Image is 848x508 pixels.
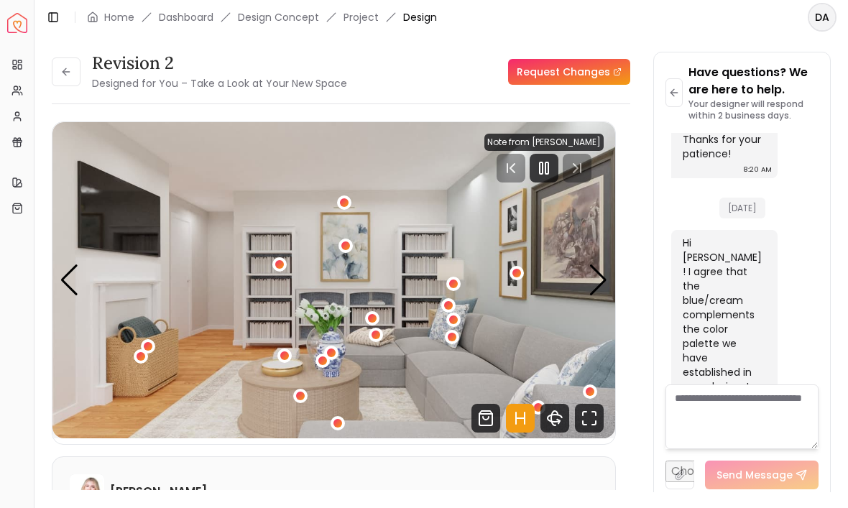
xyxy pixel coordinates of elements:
p: Have questions? We are here to help. [688,64,819,98]
span: DA [809,4,835,30]
h3: Revision 2 [92,52,347,75]
h6: [PERSON_NAME] [110,483,207,500]
span: Design [403,10,437,24]
button: DA [808,3,837,32]
div: Note from [PERSON_NAME] [484,134,604,151]
div: Carousel [52,122,615,438]
svg: Shop Products from this design [471,404,500,433]
small: Designed for You – Take a Look at Your New Space [92,76,347,91]
span: [DATE] [719,198,765,218]
div: 8:20 AM [743,162,772,177]
a: Request Changes [508,59,630,85]
div: Next slide [589,264,608,296]
svg: Fullscreen [575,404,604,433]
div: 5 / 6 [52,122,615,438]
a: Home [104,10,134,24]
a: Project [344,10,379,24]
nav: breadcrumb [87,10,437,24]
svg: 360 View [540,404,569,433]
img: Spacejoy Logo [7,13,27,33]
a: Spacejoy [7,13,27,33]
div: Hi [PERSON_NAME]! I agree that the blue/cream complements the color palette we have established i... [683,236,763,394]
p: Your designer will respond within 2 business days. [688,98,819,121]
svg: Hotspots Toggle [506,404,535,433]
li: Design Concept [238,10,319,24]
div: Previous slide [60,264,79,296]
a: Dashboard [159,10,213,24]
svg: Pause [535,160,553,177]
img: Design Render 6 [52,122,615,438]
